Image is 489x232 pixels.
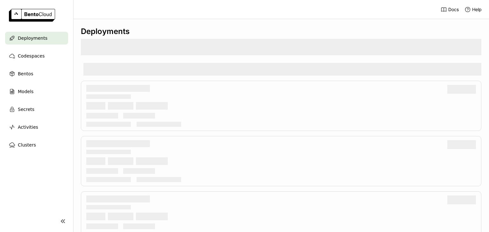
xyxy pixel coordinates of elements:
[448,7,459,12] span: Docs
[5,103,68,116] a: Secrets
[18,106,34,113] span: Secrets
[441,6,459,13] a: Docs
[9,9,55,22] img: logo
[464,6,482,13] div: Help
[18,70,33,78] span: Bentos
[5,121,68,133] a: Activities
[472,7,482,12] span: Help
[81,27,481,36] div: Deployments
[18,123,38,131] span: Activities
[5,139,68,151] a: Clusters
[5,85,68,98] a: Models
[5,67,68,80] a: Bentos
[18,88,33,95] span: Models
[18,52,45,60] span: Codespaces
[18,34,47,42] span: Deployments
[18,141,36,149] span: Clusters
